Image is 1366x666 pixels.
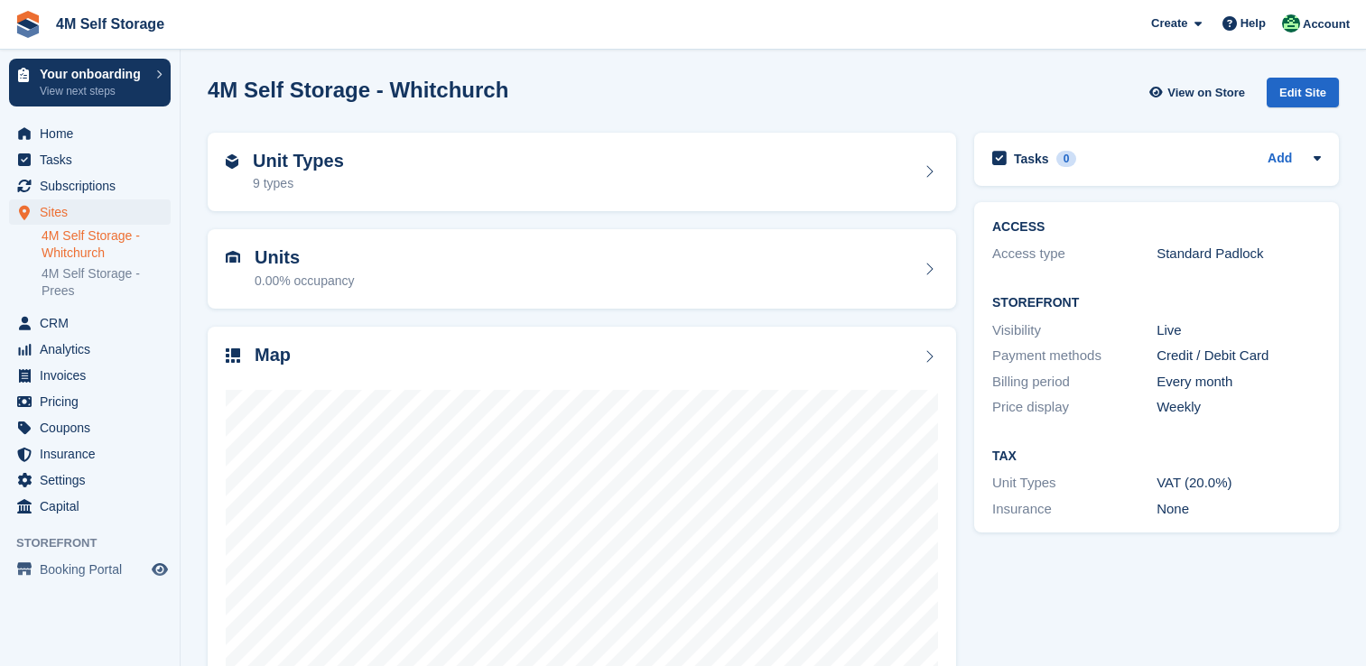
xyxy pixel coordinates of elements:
[40,173,148,199] span: Subscriptions
[40,467,148,493] span: Settings
[40,363,148,388] span: Invoices
[49,9,172,39] a: 4M Self Storage
[149,559,171,580] a: Preview store
[208,133,956,212] a: Unit Types 9 types
[992,372,1157,393] div: Billing period
[992,473,1157,494] div: Unit Types
[14,11,42,38] img: stora-icon-8386f47178a22dfd0bd8f6a31ec36ba5ce8667c1dd55bd0f319d3a0aa187defe.svg
[1157,320,1321,341] div: Live
[9,173,171,199] a: menu
[1157,473,1321,494] div: VAT (20.0%)
[9,494,171,519] a: menu
[40,389,148,414] span: Pricing
[1303,15,1350,33] span: Account
[40,147,148,172] span: Tasks
[1268,149,1292,170] a: Add
[40,310,148,336] span: CRM
[1157,346,1321,366] div: Credit / Debit Card
[992,220,1321,235] h2: ACCESS
[255,272,355,291] div: 0.00% occupancy
[226,154,238,169] img: unit-type-icn-2b2737a686de81e16bb02015468b77c625bbabd49415b5ef34ead5e3b44a266d.svg
[9,310,171,336] a: menu
[226,251,240,264] img: unit-icn-7be61d7bf1b0ce9d3e12c5938cc71ed9869f7b940bace4675aadf7bd6d80202e.svg
[1157,244,1321,264] div: Standard Padlock
[208,229,956,309] a: Units 0.00% occupancy
[9,415,171,440] a: menu
[208,78,508,102] h2: 4M Self Storage - Whitchurch
[1267,78,1339,107] div: Edit Site
[9,121,171,146] a: menu
[40,415,148,440] span: Coupons
[992,449,1321,464] h2: Tax
[992,320,1157,341] div: Visibility
[1282,14,1300,32] img: Louise Allmark
[40,494,148,519] span: Capital
[9,557,171,582] a: menu
[1157,372,1321,393] div: Every month
[16,534,180,552] span: Storefront
[42,265,171,300] a: 4M Self Storage - Prees
[1151,14,1187,32] span: Create
[992,397,1157,418] div: Price display
[1014,151,1049,167] h2: Tasks
[40,441,148,467] span: Insurance
[1241,14,1266,32] span: Help
[1147,78,1252,107] a: View on Store
[9,441,171,467] a: menu
[1157,499,1321,520] div: None
[255,247,355,268] h2: Units
[226,348,240,363] img: map-icn-33ee37083ee616e46c38cad1a60f524a97daa1e2b2c8c0bc3eb3415660979fc1.svg
[42,227,171,262] a: 4M Self Storage - Whitchurch
[992,244,1157,264] div: Access type
[9,467,171,493] a: menu
[40,83,147,99] p: View next steps
[253,174,344,193] div: 9 types
[40,557,148,582] span: Booking Portal
[40,199,148,225] span: Sites
[255,345,291,365] h2: Map
[992,296,1321,310] h2: Storefront
[9,389,171,414] a: menu
[992,346,1157,366] div: Payment methods
[1056,151,1077,167] div: 0
[253,151,344,171] h2: Unit Types
[1267,78,1339,115] a: Edit Site
[9,337,171,362] a: menu
[992,499,1157,520] div: Insurance
[9,147,171,172] a: menu
[1167,84,1245,102] span: View on Store
[40,68,147,80] p: Your onboarding
[9,363,171,388] a: menu
[9,199,171,225] a: menu
[40,121,148,146] span: Home
[40,337,148,362] span: Analytics
[9,59,171,106] a: Your onboarding View next steps
[1157,397,1321,418] div: Weekly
